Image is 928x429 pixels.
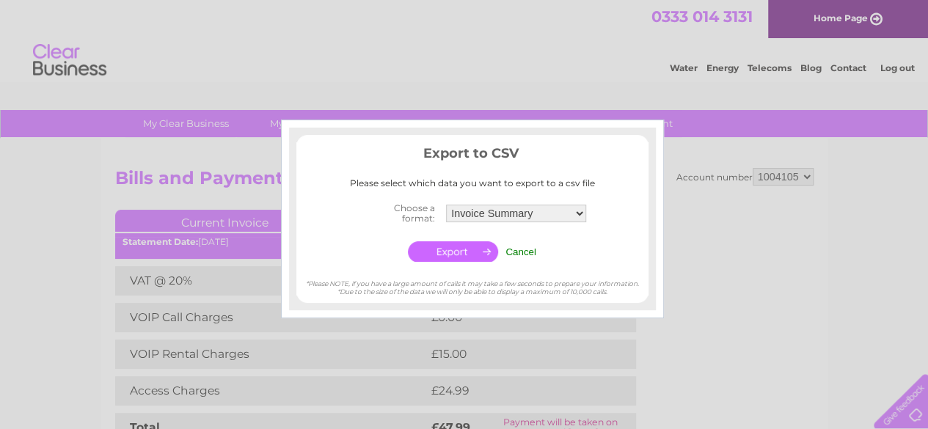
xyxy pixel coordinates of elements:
div: Clear Business is a trading name of Verastar Limited (registered in [GEOGRAPHIC_DATA] No. 3667643... [118,8,811,71]
a: Log out [880,62,914,73]
a: Water [670,62,698,73]
a: Telecoms [748,62,792,73]
a: Blog [800,62,822,73]
div: Please select which data you want to export to a csv file [296,178,648,188]
input: Cancel [505,246,536,257]
div: *Please NOTE, if you have a large amount of calls it may take a few seconds to prepare your infor... [296,265,648,296]
a: 0333 014 3131 [651,7,753,26]
a: Contact [830,62,866,73]
img: logo.png [32,38,107,83]
a: Energy [706,62,739,73]
h3: Export to CSV [296,143,648,169]
th: Choose a format: [354,199,442,228]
